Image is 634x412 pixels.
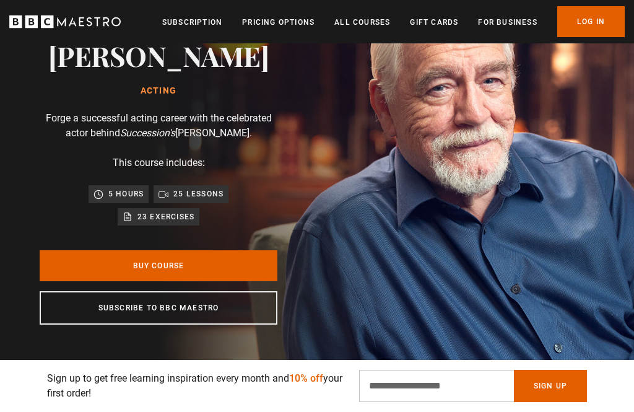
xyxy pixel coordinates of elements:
[162,16,222,28] a: Subscription
[557,6,625,37] a: Log In
[410,16,458,28] a: Gift Cards
[173,188,224,200] p: 25 lessons
[514,370,587,402] button: Sign Up
[162,6,625,37] nav: Primary
[108,188,144,200] p: 5 hours
[48,40,269,71] h2: [PERSON_NAME]
[289,372,323,384] span: 10% off
[113,156,205,170] p: This course includes:
[137,211,194,223] p: 23 exercises
[48,86,269,96] h1: Acting
[478,16,537,28] a: For business
[334,16,390,28] a: All Courses
[9,12,121,31] svg: BBC Maestro
[120,127,175,139] i: Succession's
[40,111,277,141] p: Forge a successful acting career with the celebrated actor behind [PERSON_NAME].
[242,16,315,28] a: Pricing Options
[40,291,277,325] a: Subscribe to BBC Maestro
[40,250,277,281] a: Buy Course
[47,371,344,401] p: Sign up to get free learning inspiration every month and your first order!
